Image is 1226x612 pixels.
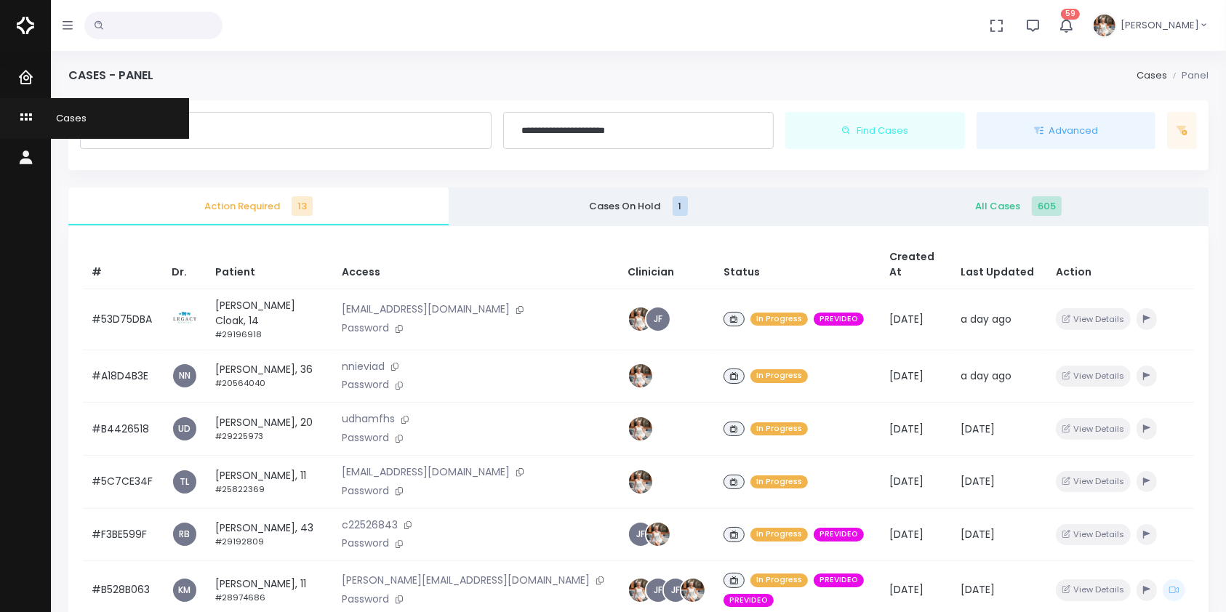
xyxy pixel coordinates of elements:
a: JF [646,579,670,602]
td: [PERSON_NAME], 11 [207,455,333,508]
span: 1 [673,196,688,216]
td: #A18D4B3E [83,350,163,403]
td: #5C7CE34F [83,455,163,508]
td: [PERSON_NAME], 36 [207,350,333,403]
span: PREVIDEO [724,594,774,608]
span: In Progress [750,573,808,587]
a: UD [173,417,196,440]
span: Cases On Hold [460,199,817,214]
img: Logo Horizontal [17,10,34,41]
button: View Details [1056,308,1131,329]
td: #B4426518 [83,403,163,456]
span: [DATE] [889,422,923,436]
span: PREVIDEO [814,573,864,587]
li: Panel [1167,68,1209,83]
th: Access [333,241,619,289]
p: nnieviad [342,359,610,375]
p: [EMAIL_ADDRESS][DOMAIN_NAME] [342,464,610,480]
span: [DATE] [889,527,923,541]
button: View Details [1056,418,1131,439]
td: #53D75DBA [83,289,163,350]
p: Password [342,377,610,393]
th: Last Updated [952,241,1047,289]
th: Dr. [163,241,207,289]
p: c22526843 [342,518,610,534]
span: a day ago [961,312,1011,326]
th: Action [1047,241,1194,289]
span: In Progress [750,422,808,436]
span: a day ago [961,369,1011,383]
span: 13 [292,196,313,216]
span: PREVIDEO [814,313,864,326]
span: Cases [38,111,87,125]
button: View Details [1056,524,1131,545]
span: [DATE] [961,582,995,597]
p: Password [342,483,610,499]
button: Find Cases [785,112,965,150]
small: #20564040 [215,377,265,389]
button: View Details [1056,579,1131,600]
p: Password [342,321,610,337]
span: [DATE] [889,474,923,488]
th: Status [715,241,880,289]
span: In Progress [750,313,808,326]
p: Password [342,536,610,552]
span: [DATE] [889,582,923,597]
span: Action Required [80,199,437,214]
th: Patient [207,241,333,289]
button: View Details [1056,471,1131,492]
th: Created At [881,241,952,289]
small: #29225973 [215,430,263,442]
td: [PERSON_NAME] Cloak, 14 [207,289,333,350]
span: [PERSON_NAME] [1121,18,1199,33]
a: KM [173,579,196,602]
span: In Progress [750,369,808,383]
td: [PERSON_NAME], 20 [207,403,333,456]
span: In Progress [750,528,808,541]
p: [PERSON_NAME][EMAIL_ADDRESS][DOMAIN_NAME] [342,573,610,589]
small: #28974686 [215,592,265,603]
a: NN [173,364,196,387]
small: #25822369 [215,483,265,495]
span: In Progress [750,475,808,489]
a: RB [173,523,196,546]
img: Header Avatar [1091,12,1118,39]
p: Password [342,592,610,608]
a: JF [646,307,670,331]
p: Password [342,430,610,446]
td: [PERSON_NAME], 43 [207,508,333,561]
span: 605 [1032,196,1062,216]
small: #29196918 [215,329,262,340]
span: [DATE] [889,369,923,383]
button: View Details [1056,366,1131,387]
td: #F3BE599F [83,508,163,561]
th: # [83,241,163,289]
span: All Cases [840,199,1197,214]
span: 59 [1061,9,1080,20]
a: TL [173,470,196,494]
span: [DATE] [961,474,995,488]
h4: Cases - Panel [68,68,153,82]
span: [DATE] [889,312,923,326]
button: Advanced [977,112,1156,150]
span: [DATE] [961,422,995,436]
th: Clinician [619,241,715,289]
a: Cases [1137,68,1167,82]
a: JF [664,579,687,602]
p: udhamfhs [342,411,610,427]
span: PREVIDEO [814,528,864,541]
p: [EMAIL_ADDRESS][DOMAIN_NAME] [342,302,610,318]
small: #29192809 [215,536,264,547]
a: JF [629,523,652,546]
span: [DATE] [961,527,995,541]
